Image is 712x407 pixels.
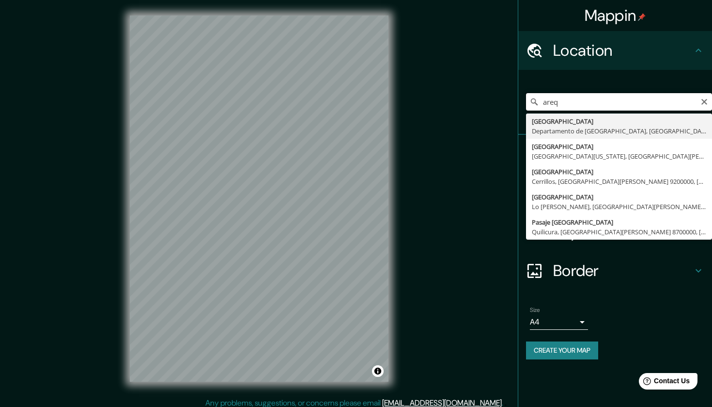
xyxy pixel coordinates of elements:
div: A4 [530,314,588,330]
div: [GEOGRAPHIC_DATA] [532,116,706,126]
img: pin-icon.png [638,13,646,21]
iframe: Help widget launcher [626,369,701,396]
div: Location [518,31,712,70]
h4: Location [553,41,693,60]
canvas: Map [130,16,388,382]
h4: Layout [553,222,693,242]
div: [GEOGRAPHIC_DATA] [532,167,706,177]
div: [GEOGRAPHIC_DATA] [532,192,706,202]
div: Departamento de [GEOGRAPHIC_DATA], [GEOGRAPHIC_DATA] [532,126,706,136]
input: Pick your city or area [526,93,712,111]
button: Clear [700,97,708,106]
div: [GEOGRAPHIC_DATA][US_STATE], [GEOGRAPHIC_DATA][PERSON_NAME] 8240000, [GEOGRAPHIC_DATA] [532,151,706,161]
div: Pasaje [GEOGRAPHIC_DATA] [532,217,706,227]
div: Layout [518,212,712,251]
div: Quilicura, [GEOGRAPHIC_DATA][PERSON_NAME] 8700000, [GEOGRAPHIC_DATA] [532,227,706,237]
div: Cerrillos, [GEOGRAPHIC_DATA][PERSON_NAME] 9200000, [GEOGRAPHIC_DATA] [532,177,706,186]
div: [GEOGRAPHIC_DATA] [532,142,706,151]
h4: Mappin [585,6,646,25]
div: Pins [518,135,712,174]
button: Create your map [526,342,598,359]
div: Border [518,251,712,290]
div: Lo [PERSON_NAME], [GEOGRAPHIC_DATA][PERSON_NAME], [GEOGRAPHIC_DATA] [532,202,706,212]
h4: Border [553,261,693,280]
label: Size [530,306,540,314]
button: Toggle attribution [372,365,384,377]
div: Style [518,174,712,212]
